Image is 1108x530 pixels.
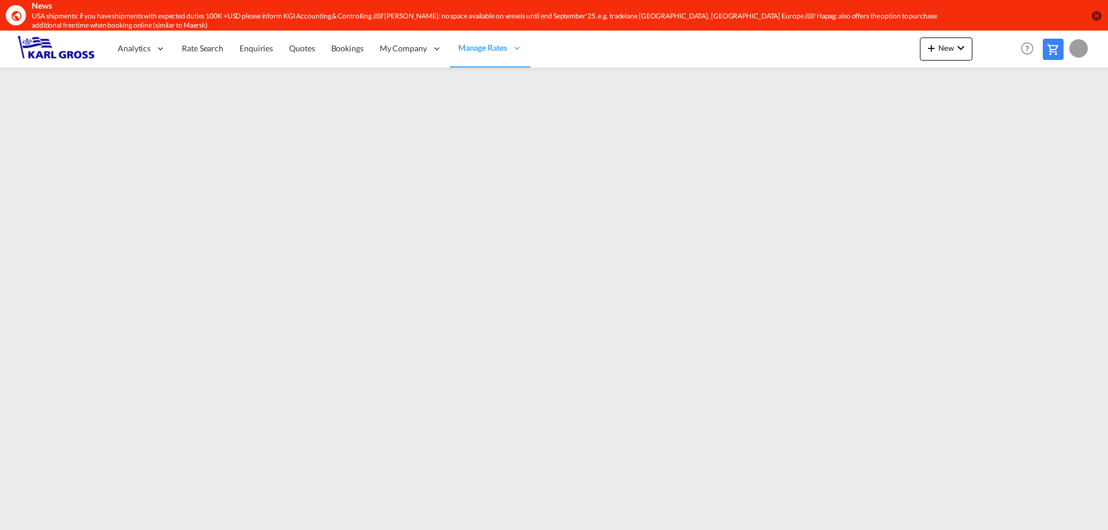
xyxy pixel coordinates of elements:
button: icon-plus 400-fgNewicon-chevron-down [920,37,972,61]
md-icon: icon-earth [10,10,22,21]
span: My Company [380,43,427,54]
span: Rate Search [182,43,223,53]
span: Manage Rates [458,42,507,54]
div: USA shipments: if you have shipments with expected duties 100K +USD please inform KGI Accounting ... [32,12,938,31]
span: Analytics [118,43,151,54]
md-icon: icon-plus 400-fg [924,41,938,55]
span: Enquiries [239,43,273,53]
span: Help [1017,39,1037,58]
span: Bookings [331,43,364,53]
div: My Company [372,30,450,67]
div: Manage Rates [450,30,530,67]
span: New [924,43,968,52]
button: icon-close-circle [1091,10,1102,21]
span: Quotes [289,43,315,53]
a: Rate Search [174,30,231,67]
div: Help [1017,39,1043,59]
a: Enquiries [231,30,281,67]
md-icon: icon-chevron-down [954,41,968,55]
div: Analytics [110,30,174,67]
a: Bookings [323,30,372,67]
a: Quotes [281,30,323,67]
img: 3269c73066d711f095e541db4db89301.png [17,36,95,62]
